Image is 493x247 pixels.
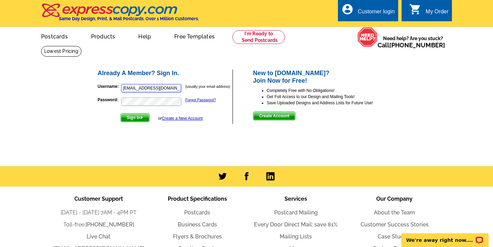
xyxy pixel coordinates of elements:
li: Get Full Access to our Design and Mailing Tools! [267,94,396,100]
button: Sign In [121,113,150,122]
a: Create a New Account [162,116,203,121]
a: Same Day Design, Print, & Mail Postcards. Over 1 Million Customers. [41,8,199,21]
a: [PHONE_NUMBER] [86,221,134,228]
a: Postcards [30,28,79,44]
li: Toll-free: [49,221,148,229]
a: account_circle Customer login [341,8,395,16]
small: (usually your email address) [185,84,230,89]
label: Username: [98,83,121,90]
i: shopping_cart [409,3,421,15]
li: [DATE] - [DATE] 7AM - 4PM PT [49,209,148,217]
div: or [158,115,203,121]
a: shopping_cart My Order [409,8,448,16]
li: Completely Free with No Obligations! [267,87,396,94]
img: help [357,27,378,47]
a: Every Door Direct Mail: save 81% [254,221,338,228]
a: [PHONE_NUMBER] [389,42,445,49]
span: Services [285,196,307,202]
a: Postcards [184,209,210,216]
a: Case Studies [378,233,411,240]
a: About the Team [374,209,415,216]
div: My Order [426,9,448,18]
a: Customer Success Stories [361,221,429,228]
a: Free Templates [163,28,226,44]
li: Save Uploaded Designs and Address Lists for Future Use! [267,100,396,106]
a: Business Cards [178,221,217,228]
span: Product Specifications [168,196,227,202]
span: Call [378,42,445,49]
span: Sign In [121,114,149,122]
a: Postcard Mailing [274,209,318,216]
iframe: LiveChat chat widget [397,225,493,247]
span: Customer Support [74,196,123,202]
a: Products [80,28,126,44]
a: Mailing Lists [280,233,312,240]
span: Need help? Are you stuck? [378,35,448,49]
label: Password: [98,97,121,103]
a: Flyers & Brochures [173,233,222,240]
h2: New to [DOMAIN_NAME]? Join Now for Free! [253,70,396,84]
h2: Already A Member? Sign In. [98,70,232,77]
span: Create Account [253,112,295,120]
button: Create Account [253,111,295,120]
a: Live Chat [87,233,111,240]
span: Our Company [376,196,413,202]
a: Help [127,28,162,44]
a: Forgot Password? [185,98,216,102]
div: Customer login [358,9,395,18]
img: button-next-arrow-white.png [140,116,143,119]
i: account_circle [341,3,354,15]
h4: Same Day Design, Print, & Mail Postcards. Over 1 Million Customers. [59,16,199,21]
